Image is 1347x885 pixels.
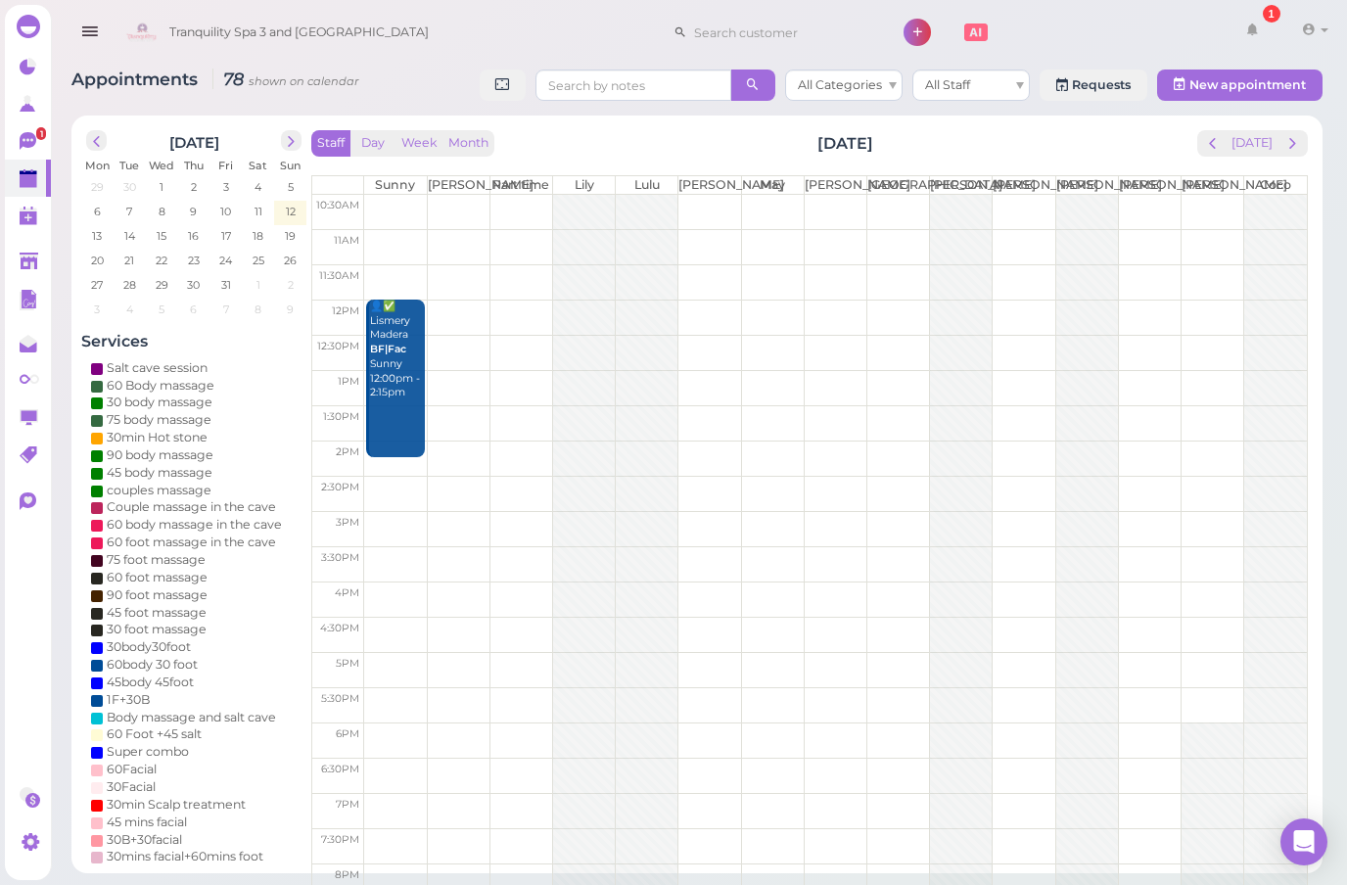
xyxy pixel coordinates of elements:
[107,796,246,814] div: 30min Scalp treatment
[678,176,741,194] th: [PERSON_NAME]
[107,429,208,446] div: 30min Hot stone
[124,203,134,220] span: 7
[119,159,139,172] span: Tue
[107,604,207,622] div: 45 foot massage
[334,234,359,247] span: 11am
[107,621,207,638] div: 30 foot massage
[107,725,202,743] div: 60 Foot +45 salt
[552,176,615,194] th: Lily
[323,410,359,423] span: 1:30pm
[1263,5,1280,23] div: 1
[1280,818,1327,865] div: Open Intercom Messenger
[804,176,866,194] th: [PERSON_NAME]
[36,127,46,140] span: 1
[1189,77,1306,92] span: New appointment
[107,814,187,831] div: 45 mins facial
[1277,130,1308,157] button: next
[319,269,359,282] span: 11:30am
[219,227,233,245] span: 17
[107,848,263,865] div: 30mins facial+60mins foot
[338,375,359,388] span: 1pm
[336,727,359,740] span: 6pm
[321,763,359,775] span: 6:30pm
[221,178,231,196] span: 3
[107,359,208,377] div: Salt cave session
[81,332,306,350] h4: Services
[107,516,282,534] div: 60 body massage in the cave
[107,691,150,709] div: 1F+30B
[370,343,406,355] b: BF|Fac
[5,122,51,160] a: 1
[89,178,106,196] span: 29
[219,276,233,294] span: 31
[189,178,199,196] span: 2
[535,70,731,101] input: Search by notes
[107,674,194,691] div: 45body 45foot
[395,130,443,157] button: Week
[286,276,296,294] span: 2
[336,798,359,811] span: 7pm
[107,656,198,674] div: 60body 30 foot
[336,445,359,458] span: 2pm
[92,301,102,318] span: 3
[281,130,302,151] button: next
[316,199,359,211] span: 10:30am
[489,176,552,194] th: Part time
[149,159,174,172] span: Wed
[154,276,170,294] span: 29
[1118,176,1181,194] th: [PERSON_NAME]
[221,301,231,318] span: 7
[1040,70,1147,101] a: Requests
[71,69,203,89] span: Appointments
[218,203,233,220] span: 10
[188,301,199,318] span: 6
[321,481,359,493] span: 2:30pm
[157,301,166,318] span: 5
[157,203,167,220] span: 8
[89,276,105,294] span: 27
[335,586,359,599] span: 4pm
[320,622,359,634] span: 4:30pm
[107,638,191,656] div: 30body30foot
[321,833,359,846] span: 7:30pm
[121,178,138,196] span: 30
[284,203,298,220] span: 12
[332,304,359,317] span: 12pm
[1157,70,1323,101] button: New appointment
[251,227,265,245] span: 18
[155,227,168,245] span: 15
[925,77,970,92] span: All Staff
[107,761,157,778] div: 60Facial
[442,130,494,157] button: Month
[107,482,211,499] div: couples massage
[169,5,429,60] span: Tranquility Spa 3 and [GEOGRAPHIC_DATA]
[122,227,137,245] span: 14
[107,534,276,551] div: 60 foot massage in the cave
[285,301,296,318] span: 9
[335,868,359,881] span: 8pm
[817,132,873,155] h2: [DATE]
[249,74,359,88] small: shown on calendar
[336,516,359,529] span: 3pm
[1244,176,1307,194] th: Coco
[184,159,204,172] span: Thu
[280,159,301,172] span: Sun
[286,178,296,196] span: 5
[283,227,298,245] span: 19
[217,252,234,269] span: 24
[121,276,138,294] span: 28
[107,778,156,796] div: 30Facial
[687,17,877,48] input: Search customer
[107,411,211,429] div: 75 body massage
[866,176,929,194] th: [GEOGRAPHIC_DATA]
[336,657,359,670] span: 5pm
[185,276,202,294] span: 30
[616,176,678,194] th: Lulu
[107,446,213,464] div: 90 body massage
[253,203,264,220] span: 11
[253,178,263,196] span: 4
[92,203,103,220] span: 6
[369,300,425,400] div: 👤✅ Lismery Madera Sunny 12:00pm - 2:15pm
[251,252,266,269] span: 25
[427,176,489,194] th: [PERSON_NAME]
